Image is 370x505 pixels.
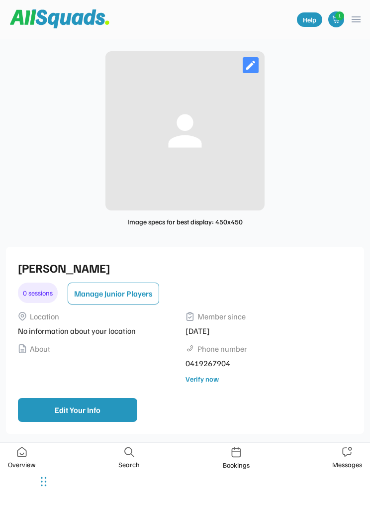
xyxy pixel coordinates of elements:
div: Search [118,460,140,470]
div: Member since [197,311,246,323]
img: Icon%20%2835%29.svg [231,447,241,458]
img: Vector%2013.svg [185,312,194,321]
img: Icon%20%2837%29.svg [17,447,27,458]
div: Bookings [223,460,250,471]
div: Image specs for best display: 450x450 [127,217,243,227]
button: Manage Junior Players [68,283,159,305]
div: 1 [336,12,344,20]
div: No information about your location [18,325,180,337]
img: Icon%20%2836%29.svg [342,447,352,458]
button: menu [350,14,362,26]
div: 0419267904 [185,358,347,370]
img: search-666.svg [124,447,134,458]
div: Phone number [197,343,247,355]
button: Edit Your Info [18,399,137,422]
div: 0 sessions [18,283,58,303]
div: [PERSON_NAME] [18,259,347,277]
div: [DATE] [185,325,347,337]
div: Verify now [185,374,219,385]
div: Location [30,311,59,323]
img: shopping-cart-01%20%281%29.svg [332,16,340,24]
img: Vector%2011.svg [18,312,27,321]
img: Squad%20Logo.svg [10,10,109,29]
div: About [30,343,50,355]
button: person [160,106,210,156]
img: Vector%2014.svg [18,345,27,354]
a: Help [297,13,322,27]
div: Messages [332,460,362,470]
